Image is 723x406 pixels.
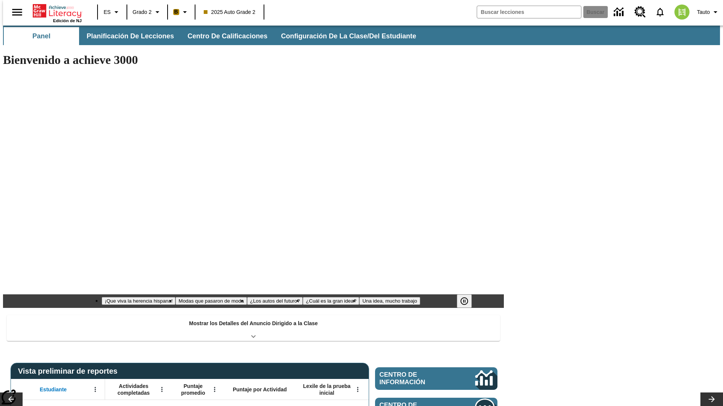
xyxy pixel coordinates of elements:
[352,384,363,395] button: Abrir menú
[3,26,720,45] div: Subbarra de navegación
[130,5,165,19] button: Grado: Grado 2, Elige un grado
[694,5,723,19] button: Perfil/Configuración
[7,315,500,341] div: Mostrar los Detalles del Anuncio Dirigido a la Clase
[182,27,273,45] button: Centro de calificaciones
[380,371,450,386] span: Centro de información
[375,367,497,390] a: Centro de información
[100,5,124,19] button: Lenguaje: ES, Selecciona un idioma
[650,2,670,22] a: Notificaciones
[32,32,50,41] span: Panel
[102,297,175,305] button: Diapositiva 1 ¡Que viva la herencia hispana!
[299,383,354,396] span: Lexile de la prueba inicial
[700,392,723,406] button: Carrusel de lecciones, seguir
[109,383,159,396] span: Actividades completadas
[477,6,581,18] input: Buscar campo
[275,27,422,45] button: Configuración de la clase/del estudiante
[90,384,101,395] button: Abrir menú
[175,297,247,305] button: Diapositiva 2 Modas que pasaron de moda
[174,7,178,17] span: B
[609,2,630,23] a: Centro de información
[104,8,111,16] span: ES
[359,297,420,305] button: Diapositiva 5 Una idea, mucho trabajo
[457,294,479,308] div: Pausar
[175,383,211,396] span: Puntaje promedio
[247,297,303,305] button: Diapositiva 3 ¿Los autos del futuro?
[18,367,121,376] span: Vista preliminar de reportes
[40,386,67,393] span: Estudiante
[697,8,710,16] span: Tauto
[81,27,180,45] button: Planificación de lecciones
[188,32,267,41] span: Centro de calificaciones
[204,8,256,16] span: 2025 Auto Grade 2
[33,3,82,18] a: Portada
[4,27,79,45] button: Panel
[33,3,82,23] div: Portada
[133,8,152,16] span: Grado 2
[189,320,318,327] p: Mostrar los Detalles del Anuncio Dirigido a la Clase
[156,384,168,395] button: Abrir menú
[674,5,689,20] img: avatar image
[281,32,416,41] span: Configuración de la clase/del estudiante
[630,2,650,22] a: Centro de recursos, Se abrirá en una pestaña nueva.
[3,53,504,67] h1: Bienvenido a achieve 3000
[233,386,287,393] span: Puntaje por Actividad
[303,297,359,305] button: Diapositiva 4 ¿Cuál es la gran idea?
[3,27,423,45] div: Subbarra de navegación
[457,294,472,308] button: Pausar
[53,18,82,23] span: Edición de NJ
[670,2,694,22] button: Escoja un nuevo avatar
[6,1,28,23] button: Abrir el menú lateral
[170,5,192,19] button: Boost El color de la clase es anaranjado claro. Cambiar el color de la clase.
[87,32,174,41] span: Planificación de lecciones
[209,384,220,395] button: Abrir menú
